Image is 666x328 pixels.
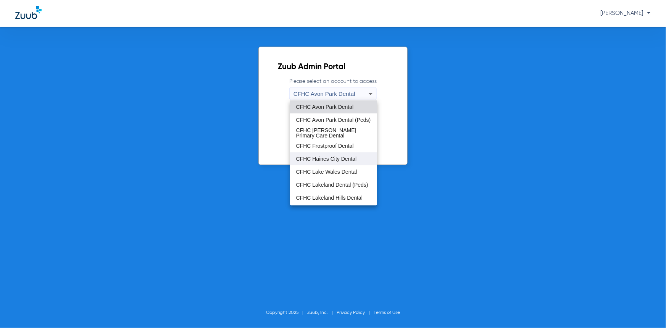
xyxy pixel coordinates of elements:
span: CFHC Avon Park Dental [296,104,354,110]
span: CFHC Avon Park Dental (Peds) [296,117,371,123]
span: CFHC [PERSON_NAME] Primary Care Dental [296,128,371,138]
span: CFHC Haines City Dental [296,156,357,162]
span: CFHC Frostproof Dental [296,143,354,149]
span: CFHC Lake Wales Dental [296,169,357,175]
span: CFHC Lakeland Hills Dental [296,195,363,200]
span: CFHC Lakeland Dental (Peds) [296,182,368,187]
